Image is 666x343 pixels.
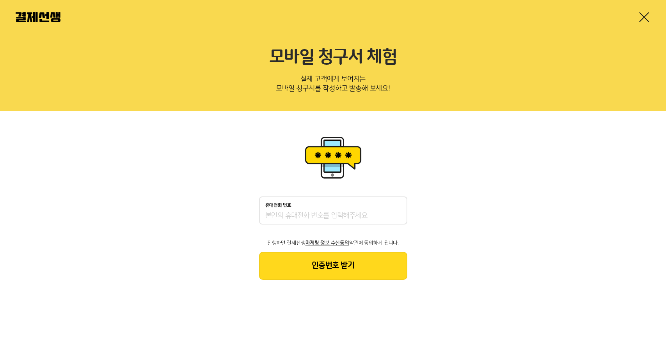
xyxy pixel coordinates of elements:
[16,12,60,22] img: 결제선생
[259,240,407,246] p: 진행하면 결제선생 약관에 동의하게 됩니다.
[265,203,291,208] p: 휴대전화 번호
[305,240,349,246] span: 마케팅 정보 수신동의
[16,47,650,68] h2: 모바일 청구서 체험
[16,72,650,98] p: 실제 고객에게 보여지는 모바일 청구서를 작성하고 발송해 보세요!
[265,211,401,221] input: 휴대전화 번호
[302,134,364,181] img: 휴대폰인증 이미지
[259,252,407,280] button: 인증번호 받기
